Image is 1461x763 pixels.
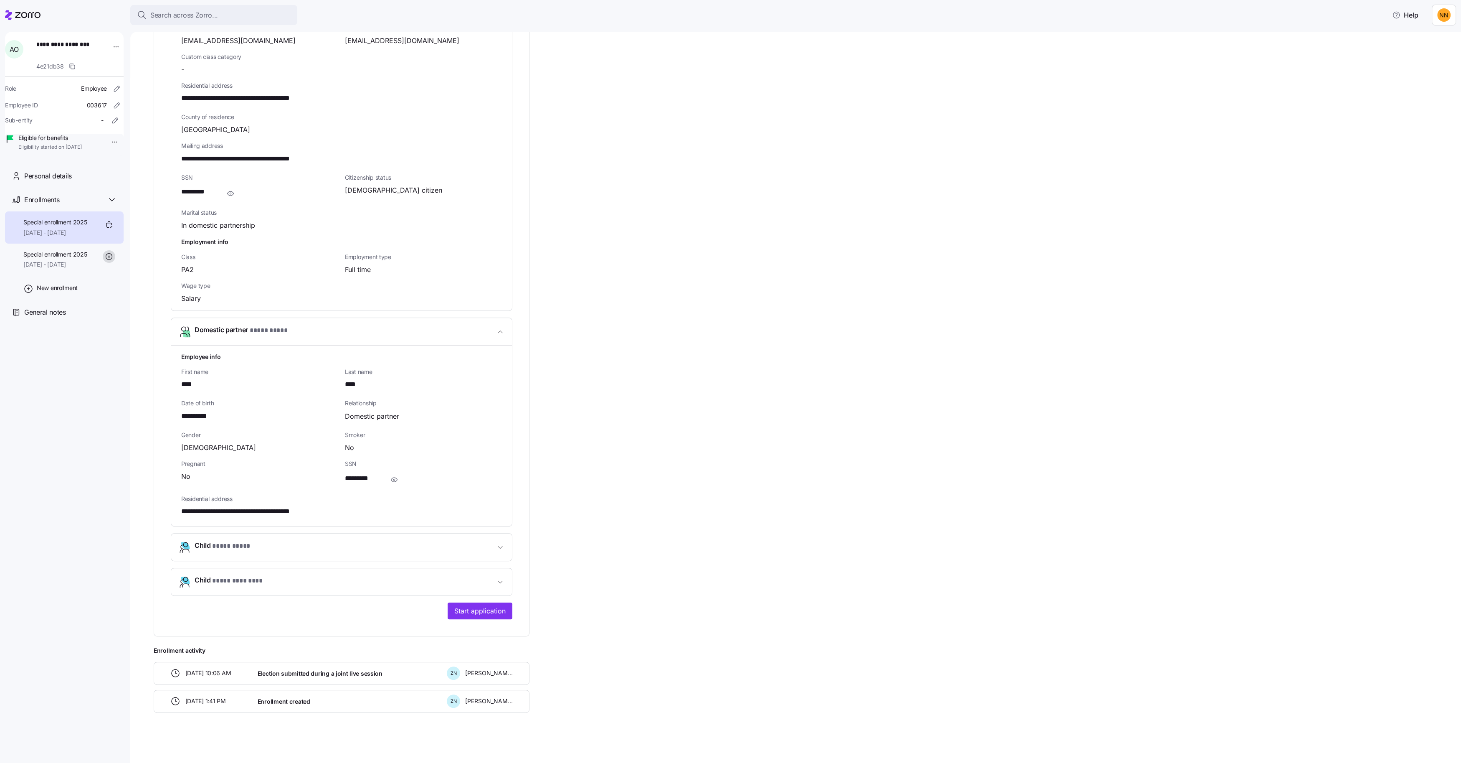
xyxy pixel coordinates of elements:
span: Personal details [24,171,72,181]
span: First name [181,368,338,376]
span: New enrollment [37,284,78,292]
span: Date of birth [181,399,338,407]
span: - [181,64,184,75]
span: No [345,443,354,453]
span: A O [10,46,18,53]
span: [DEMOGRAPHIC_DATA] citizen [345,185,442,196]
span: Child [195,540,260,554]
span: Relationship [345,399,502,407]
span: County of residence [181,113,502,121]
span: Child [195,575,268,589]
span: Z N [451,699,457,704]
span: Salary [181,293,201,304]
span: Sub-entity [5,116,33,125]
span: Wage type [181,282,338,290]
span: [DATE] - [DATE] [23,260,87,269]
span: Enrollment created [258,697,310,706]
span: Domestic partner [195,325,294,338]
span: Election submitted during a joint live session [258,669,382,678]
span: Special enrollment 2025 [23,250,87,259]
span: PA2 [181,265,194,275]
span: Special enrollment 2025 [23,218,87,226]
span: [DATE] 1:41 PM [185,697,226,705]
span: [PERSON_NAME] [465,669,513,677]
span: Search across Zorro... [150,10,218,20]
span: Eligible for benefits [18,134,82,142]
button: Search across Zorro... [130,5,297,25]
span: Help [1392,10,1418,20]
span: Employee [81,84,107,93]
button: Help [1385,7,1425,23]
span: Enrollments [24,195,59,205]
span: Z N [451,671,457,676]
span: Domestic partner [345,411,399,422]
span: [EMAIL_ADDRESS][DOMAIN_NAME] [181,36,296,46]
span: Employee ID [5,101,38,109]
span: Full time [345,265,371,275]
span: Mailing address [181,142,502,150]
span: [EMAIL_ADDRESS][DOMAIN_NAME] [345,36,459,46]
span: SSN [345,460,502,468]
img: 03df8804be8400ef86d83aae3e04acca [1437,8,1451,22]
span: 003617 [87,101,107,109]
span: General notes [24,307,66,318]
span: Custom class category [181,53,338,61]
span: [DEMOGRAPHIC_DATA] [181,443,256,453]
span: Smoker [345,431,502,439]
h1: Employee info [181,352,502,361]
span: Residential address [181,81,502,90]
span: Citizenship status [345,173,502,182]
span: Role [5,84,16,93]
span: - [101,116,104,125]
span: Gender [181,431,338,439]
span: Eligibility started on [DATE] [18,144,82,151]
span: 4e21db38 [36,62,64,71]
span: Start application [454,606,506,616]
span: Enrollment activity [154,646,529,655]
span: Residential address [181,495,502,503]
span: Class [181,253,338,261]
span: [DATE] 10:06 AM [185,669,231,677]
span: Last name [345,368,502,376]
span: No [181,471,190,482]
span: In domestic partnership [181,220,255,231]
span: Pregnant [181,460,338,468]
span: [PERSON_NAME] [465,697,513,705]
span: Employment type [345,253,502,261]
span: SSN [181,173,338,182]
span: [DATE] - [DATE] [23,229,87,237]
button: Start application [448,603,512,619]
span: [GEOGRAPHIC_DATA] [181,125,250,135]
span: Marital status [181,209,338,217]
h1: Employment info [181,237,502,246]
